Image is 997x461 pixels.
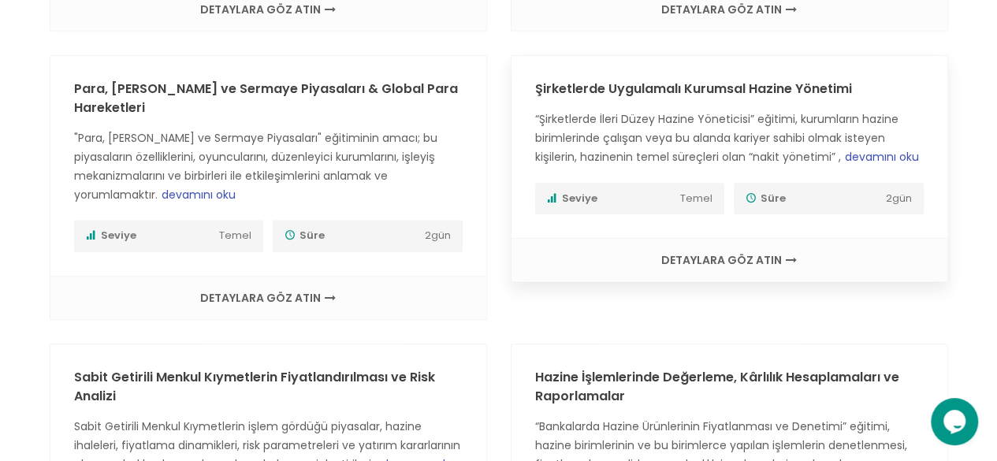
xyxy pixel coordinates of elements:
[66,4,471,15] a: DETAYLARA GÖZ ATIN
[74,368,435,405] a: Sabit Getirili Menkul Kıymetlerin Fiyatlandırılması ve Risk Analizi
[535,111,919,165] span: “Şirketlerde İleri Düzey Hazine Yöneticisi” eğitimi, kurumların hazine birimlerinde çalışan veya ...
[845,149,919,165] span: devamını oku
[527,4,932,15] a: DETAYLARA GÖZ ATIN
[425,228,451,244] span: 2 gün
[86,228,216,244] span: Seviye
[66,292,471,303] a: DETAYLARA GÖZ ATIN
[547,191,677,207] span: Seviye
[535,368,899,405] a: Hazine İşlemlerinde Değerleme, Kârlılık Hesaplamaları ve Raporlamalar
[535,80,852,98] a: Şirketlerde Uygulamalı Kurumsal Hazine Yönetimi
[931,398,981,445] iframe: chat widget
[74,80,458,117] a: Para, [PERSON_NAME] ve Sermaye Piyasaları & Global Para Hareketleri
[527,255,932,266] a: DETAYLARA GÖZ ATIN
[74,130,437,202] span: "Para, [PERSON_NAME] ve Sermaye Piyasaları" eğitiminin amacı; bu piyasaların özelliklerini, oyunc...
[219,228,251,244] span: Temel
[680,191,712,207] span: Temel
[746,191,882,207] span: Süre
[162,187,236,203] span: devamını oku
[886,191,912,207] span: 2 gün
[285,228,421,244] span: Süre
